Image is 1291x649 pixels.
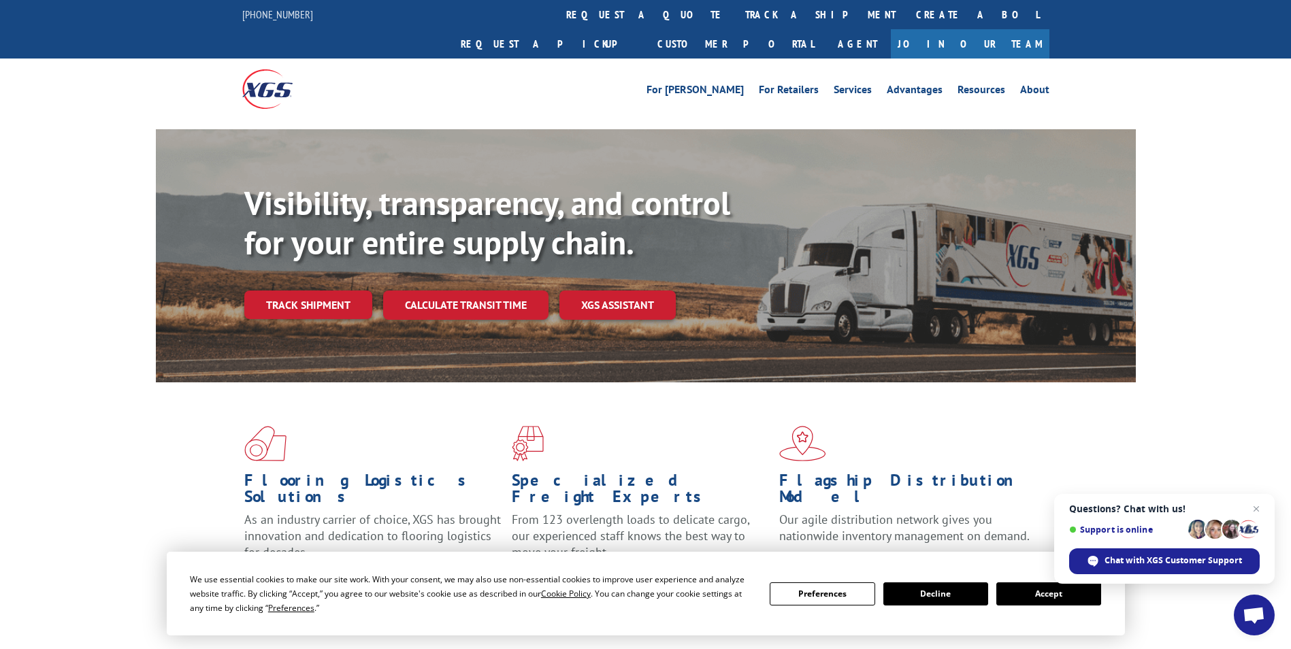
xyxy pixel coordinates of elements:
p: From 123 overlength loads to delicate cargo, our experienced staff knows the best way to move you... [512,512,769,572]
button: Decline [883,582,988,605]
img: xgs-icon-total-supply-chain-intelligence-red [244,426,287,461]
a: For Retailers [759,84,819,99]
a: XGS ASSISTANT [559,290,676,320]
h1: Flagship Distribution Model [779,472,1036,512]
a: Customer Portal [647,29,824,59]
span: Our agile distribution network gives you nationwide inventory management on demand. [779,512,1030,544]
span: Chat with XGS Customer Support [1105,554,1242,567]
a: Agent [824,29,891,59]
img: xgs-icon-flagship-distribution-model-red [779,426,826,461]
div: We use essential cookies to make our site work. With your consent, we may also use non-essential ... [190,572,753,615]
a: Join Our Team [891,29,1049,59]
img: xgs-icon-focused-on-flooring-red [512,426,544,461]
span: Support is online [1069,525,1183,535]
span: As an industry carrier of choice, XGS has brought innovation and dedication to flooring logistics... [244,512,501,560]
a: [PHONE_NUMBER] [242,7,313,21]
a: Services [834,84,872,99]
span: Cookie Policy [541,588,591,599]
a: Resources [958,84,1005,99]
div: Cookie Consent Prompt [167,552,1125,635]
span: Chat with XGS Customer Support [1069,548,1260,574]
span: Questions? Chat with us! [1069,503,1260,514]
h1: Flooring Logistics Solutions [244,472,502,512]
a: Track shipment [244,290,372,319]
span: Preferences [268,602,314,614]
b: Visibility, transparency, and control for your entire supply chain. [244,182,730,263]
a: Open chat [1234,595,1275,635]
a: Advantages [887,84,943,99]
a: About [1020,84,1049,99]
button: Preferences [770,582,875,605]
a: Request a pickup [451,29,647,59]
h1: Specialized Freight Experts [512,472,769,512]
a: For [PERSON_NAME] [647,84,744,99]
button: Accept [996,582,1101,605]
a: Calculate transit time [383,290,549,320]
